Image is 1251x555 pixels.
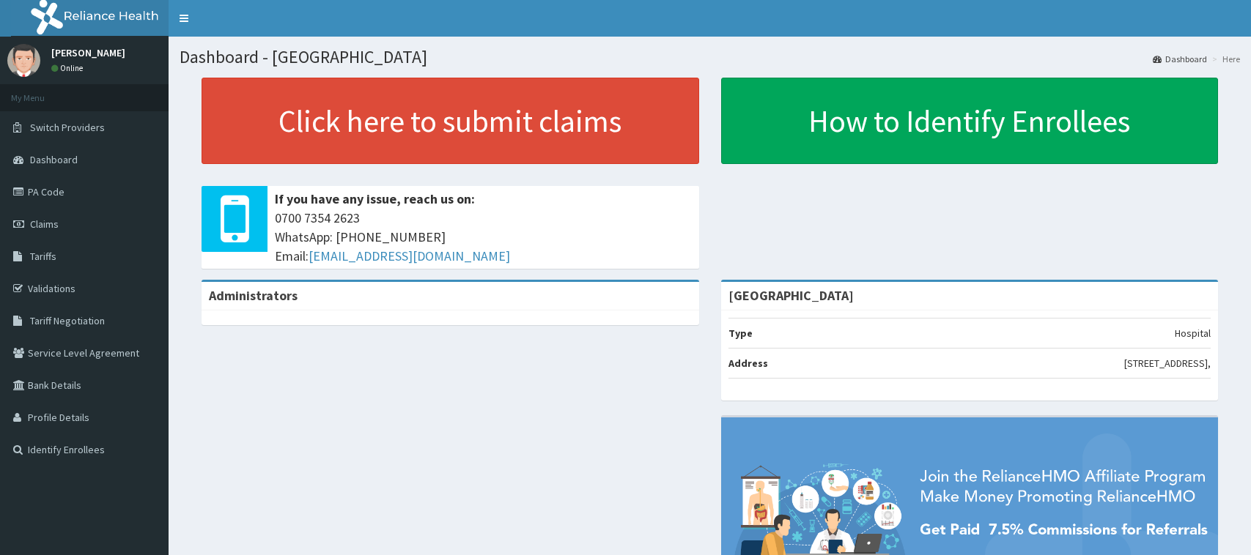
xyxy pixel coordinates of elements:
[209,287,298,304] b: Administrators
[728,357,768,370] b: Address
[180,48,1240,67] h1: Dashboard - [GEOGRAPHIC_DATA]
[1124,356,1211,370] p: [STREET_ADDRESS],
[275,209,692,265] span: 0700 7354 2623 WhatsApp: [PHONE_NUMBER] Email:
[1208,53,1240,65] li: Here
[1153,53,1207,65] a: Dashboard
[51,48,125,58] p: [PERSON_NAME]
[30,153,78,166] span: Dashboard
[30,314,105,327] span: Tariff Negotiation
[728,327,753,340] b: Type
[728,287,854,304] strong: [GEOGRAPHIC_DATA]
[1175,326,1211,340] p: Hospital
[7,44,40,77] img: User Image
[30,121,105,134] span: Switch Providers
[275,190,475,207] b: If you have any issue, reach us on:
[30,217,59,231] span: Claims
[51,63,86,73] a: Online
[309,247,510,264] a: [EMAIL_ADDRESS][DOMAIN_NAME]
[721,78,1219,164] a: How to Identify Enrollees
[202,78,699,164] a: Click here to submit claims
[30,250,56,263] span: Tariffs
